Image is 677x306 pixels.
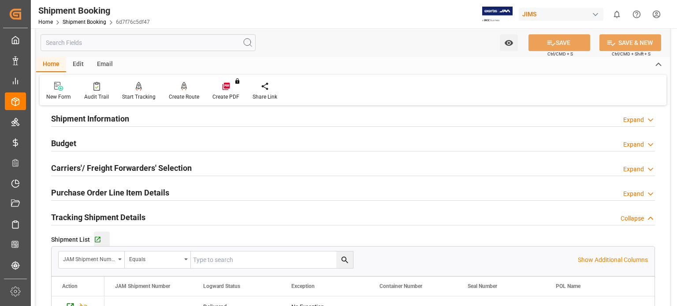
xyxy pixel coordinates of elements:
span: Ctrl/CMD + Shift + S [612,51,651,57]
span: Exception [291,283,315,289]
div: Expand [623,165,644,174]
div: Expand [623,115,644,125]
span: Container Number [379,283,422,289]
div: Audit Trail [84,93,109,101]
div: Edit [66,57,90,72]
div: Home [36,57,66,72]
img: Exertis%20JAM%20-%20Email%20Logo.jpg_1722504956.jpg [482,7,513,22]
div: Create Route [169,93,199,101]
div: Equals [129,253,181,263]
span: Logward Status [203,283,240,289]
input: Search Fields [41,34,256,51]
span: POL Name [556,283,580,289]
div: Start Tracking [122,93,156,101]
div: Email [90,57,119,72]
div: Shipment Booking [38,4,150,17]
button: open menu [500,34,518,51]
span: Ctrl/CMD + S [547,51,573,57]
span: Shipment List [51,235,90,244]
div: JIMS [519,8,603,21]
h2: Carriers'/ Freight Forwarders' Selection [51,162,192,174]
h2: Tracking Shipment Details [51,211,145,223]
div: Expand [623,140,644,149]
a: Shipment Booking [63,19,106,25]
p: Show Additional Columns [578,255,648,265]
h2: Budget [51,137,76,149]
div: Expand [623,189,644,199]
button: SAVE [528,34,590,51]
input: Type to search [191,251,353,268]
span: Seal Number [468,283,497,289]
div: New Form [46,93,71,101]
h2: Purchase Order Line Item Details [51,187,169,199]
div: Collapse [621,214,644,223]
button: SAVE & NEW [599,34,661,51]
h2: Shipment Information [51,113,129,125]
div: Action [62,283,78,289]
button: open menu [125,251,191,268]
div: JAM Shipment Number [63,253,115,263]
button: search button [336,251,353,268]
button: Help Center [627,4,647,24]
div: Share Link [253,93,277,101]
button: show 0 new notifications [607,4,627,24]
span: JAM Shipment Number [115,283,170,289]
a: Home [38,19,53,25]
button: JIMS [519,6,607,22]
button: open menu [59,251,125,268]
